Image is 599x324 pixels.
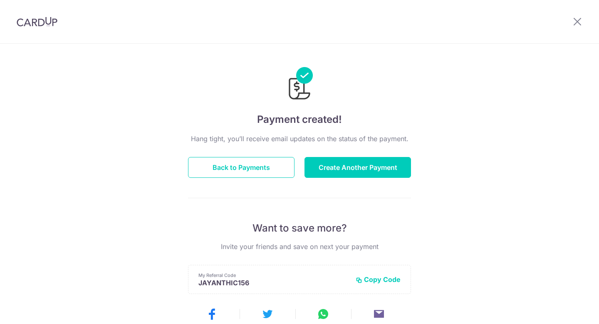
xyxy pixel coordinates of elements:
p: Want to save more? [188,222,411,235]
img: CardUp [17,17,57,27]
img: Payments [286,67,313,102]
p: Invite your friends and save on next your payment [188,242,411,252]
button: Create Another Payment [304,157,411,178]
p: My Referral Code [198,272,349,279]
p: Hang tight, you’ll receive email updates on the status of the payment. [188,134,411,144]
h4: Payment created! [188,112,411,127]
button: Back to Payments [188,157,295,178]
button: Copy Code [356,275,401,284]
p: JAYANTHIC156 [198,279,349,287]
